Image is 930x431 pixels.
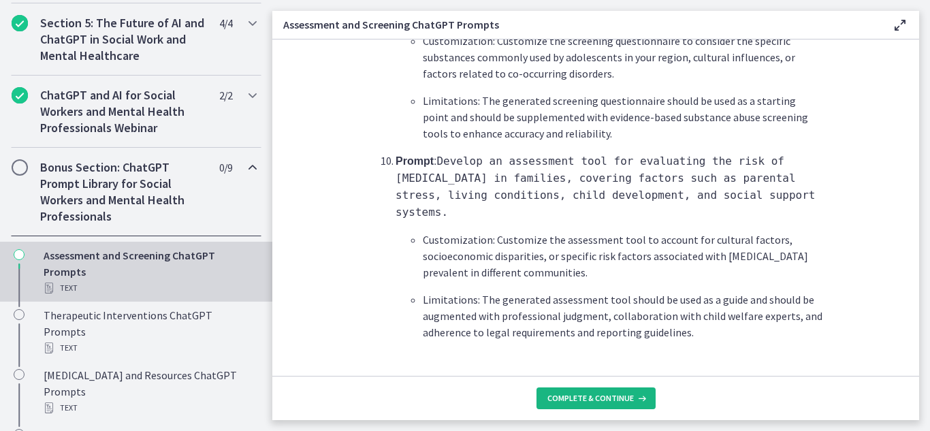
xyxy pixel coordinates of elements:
p: Customization: Customize the assessment tool to account for cultural factors, socioeconomic dispa... [423,232,823,281]
div: Therapeutic Interventions ChatGPT Prompts [44,307,256,356]
span: 2 / 2 [219,87,232,103]
i: Completed [12,87,28,103]
h2: Bonus Section: ChatGPT Prompt Library for Social Workers and Mental Health Professionals [40,159,206,225]
code: Develop an assessment tool for evaluating the risk of [MEDICAL_DATA] in families, covering factor... [396,155,816,219]
button: Complete & continue [536,387,656,409]
span: 0 / 9 [219,159,232,176]
h3: Assessment and Screening ChatGPT Prompts [283,16,870,33]
div: Text [44,280,256,296]
span: Prompt [396,155,434,167]
div: Assessment and Screening ChatGPT Prompts [44,247,256,296]
h2: ChatGPT and AI for Social Workers and Mental Health Professionals Webinar [40,87,206,136]
p: Customization: Customize the screening questionnaire to consider the specific substances commonly... [423,33,823,82]
div: Text [44,400,256,416]
span: : [396,155,816,218]
h2: Section 5: The Future of AI and ChatGPT in Social Work and Mental Healthcare [40,15,206,64]
p: Limitations: The generated assessment tool should be used as a guide and should be augmented with... [423,291,823,340]
span: Complete & continue [547,393,634,404]
i: Completed [12,15,28,31]
div: [MEDICAL_DATA] and Resources ChatGPT Prompts [44,367,256,416]
span: 4 / 4 [219,15,232,31]
div: Text [44,340,256,356]
p: Limitations: The generated screening questionnaire should be used as a starting point and should ... [423,93,823,142]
